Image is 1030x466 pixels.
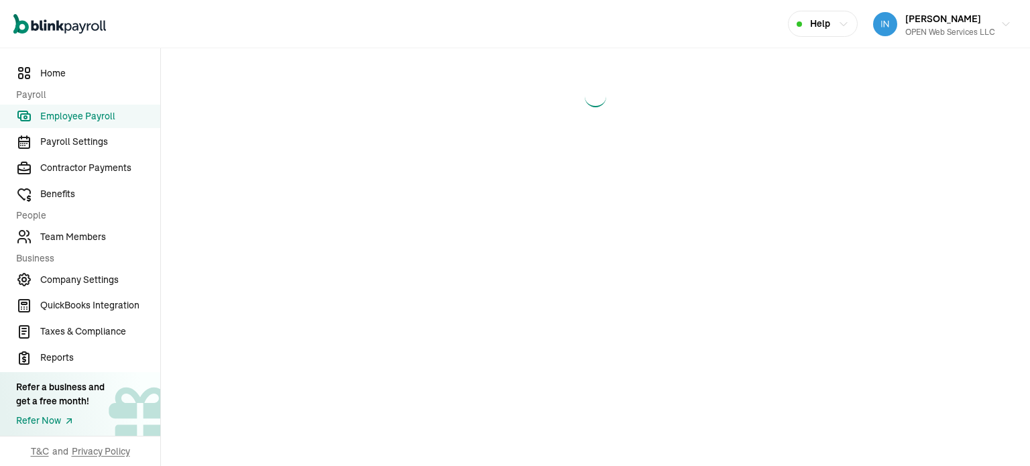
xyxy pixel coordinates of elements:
[40,298,160,312] span: QuickBooks Integration
[16,251,152,266] span: Business
[905,13,981,25] span: [PERSON_NAME]
[40,351,160,365] span: Reports
[40,187,160,201] span: Benefits
[72,445,130,458] span: Privacy Policy
[905,26,995,38] div: OPEN Web Services LLC
[807,321,1030,466] iframe: Chat Widget
[16,380,105,408] div: Refer a business and get a free month!
[868,7,1017,41] button: [PERSON_NAME]OPEN Web Services LLC
[40,66,160,80] span: Home
[16,414,105,428] a: Refer Now
[40,230,160,244] span: Team Members
[40,109,160,123] span: Employee Payroll
[788,11,858,37] button: Help
[16,88,152,102] span: Payroll
[40,325,160,339] span: Taxes & Compliance
[16,209,152,223] span: People
[810,17,830,31] span: Help
[13,5,106,44] nav: Global
[31,445,49,458] span: T&C
[40,273,160,287] span: Company Settings
[40,135,160,149] span: Payroll Settings
[40,161,160,175] span: Contractor Payments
